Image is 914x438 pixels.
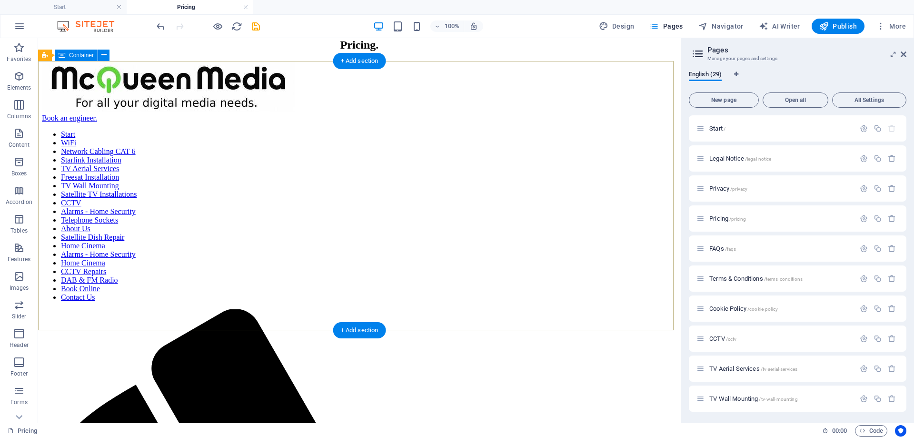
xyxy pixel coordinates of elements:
[888,124,896,132] div: The startpage cannot be deleted
[7,84,31,92] p: Elements
[706,185,855,192] div: Privacy/privacy
[764,276,803,282] span: /terms-conditions
[445,20,460,32] h6: 100%
[6,198,32,206] p: Accordion
[689,92,759,108] button: New page
[872,19,910,34] button: More
[860,395,868,403] div: Settings
[231,20,242,32] button: reload
[105,56,160,62] div: Keywords by Traffic
[8,255,30,263] p: Features
[888,395,896,403] div: Remove
[11,170,27,177] p: Boxes
[709,305,778,312] span: Click to open page
[25,25,105,32] div: Domain: [DOMAIN_NAME]
[10,398,28,406] p: Forms
[747,306,778,312] span: /cookie-policy
[706,215,855,222] div: Pricing/pricing
[839,427,840,434] span: :
[10,227,28,234] p: Tables
[689,69,722,82] span: English (29)
[874,184,882,193] div: Duplicate
[725,246,736,252] span: /faqs
[832,425,847,437] span: 00 00
[812,19,864,34] button: Publish
[706,125,855,132] div: Start/
[709,365,797,372] span: Click to open page
[763,92,828,108] button: Open all
[759,21,800,31] span: AI Writer
[822,425,847,437] h6: Session time
[874,124,882,132] div: Duplicate
[832,92,906,108] button: All Settings
[10,370,28,377] p: Footer
[759,397,797,402] span: /tv-wall-mounting
[55,20,126,32] img: Editor Logo
[646,19,686,34] button: Pages
[860,275,868,283] div: Settings
[860,154,868,163] div: Settings
[709,215,746,222] span: Click to open page
[874,244,882,253] div: Duplicate
[888,365,896,373] div: Remove
[755,19,804,34] button: AI Writer
[874,395,882,403] div: Duplicate
[706,336,855,342] div: CCTV/cctv
[231,21,242,32] i: Reload page
[888,305,896,313] div: Remove
[709,335,736,342] span: Click to open page
[212,20,223,32] button: Click here to leave preview mode and continue editing
[707,46,906,54] h2: Pages
[8,425,37,437] a: Click to cancel selection. Double-click to open Pages
[709,155,771,162] span: Click to open page
[709,125,725,132] span: Click to open page
[430,20,464,32] button: 100%
[706,275,855,282] div: Terms & Conditions/terms-conditions
[95,55,102,63] img: tab_keywords_by_traffic_grey.svg
[15,25,23,32] img: website_grey.svg
[7,55,31,63] p: Favorites
[15,15,23,23] img: logo_orange.svg
[860,214,868,223] div: Settings
[745,156,772,162] span: /legal-notice
[469,22,478,31] i: On resize automatically adjust zoom level to fit chosen device.
[250,20,261,32] button: save
[860,184,868,193] div: Settings
[709,245,736,252] span: Click to open page
[27,15,47,23] div: v 4.0.25
[706,155,855,162] div: Legal Notice/legal-notice
[855,425,887,437] button: Code
[876,21,906,31] span: More
[709,395,798,402] span: Click to open page
[706,245,855,252] div: FAQs/faqs
[706,306,855,312] div: Cookie Policy/cookie-policy
[726,336,737,342] span: /cctv
[767,97,824,103] span: Open all
[874,214,882,223] div: Duplicate
[649,21,683,31] span: Pages
[689,71,906,89] div: Language Tabs
[69,52,94,58] span: Container
[706,396,855,402] div: TV Wall Mounting/tv-wall-mounting
[729,216,746,222] span: /pricing
[888,244,896,253] div: Remove
[707,54,887,63] h3: Manage your pages and settings
[761,367,798,372] span: /tv-aerial-services
[12,313,27,320] p: Slider
[26,55,33,63] img: tab_domain_overview_orange.svg
[695,19,747,34] button: Navigator
[888,154,896,163] div: Remove
[250,21,261,32] i: Save (Ctrl+S)
[333,322,386,338] div: + Add section
[874,335,882,343] div: Duplicate
[599,21,635,31] span: Design
[155,21,166,32] i: Undo: Move elements (Ctrl+Z)
[860,244,868,253] div: Settings
[693,97,755,103] span: New page
[10,341,29,349] p: Header
[9,141,30,149] p: Content
[895,425,906,437] button: Usercentrics
[859,425,883,437] span: Code
[127,2,253,12] h4: Pricing
[860,365,868,373] div: Settings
